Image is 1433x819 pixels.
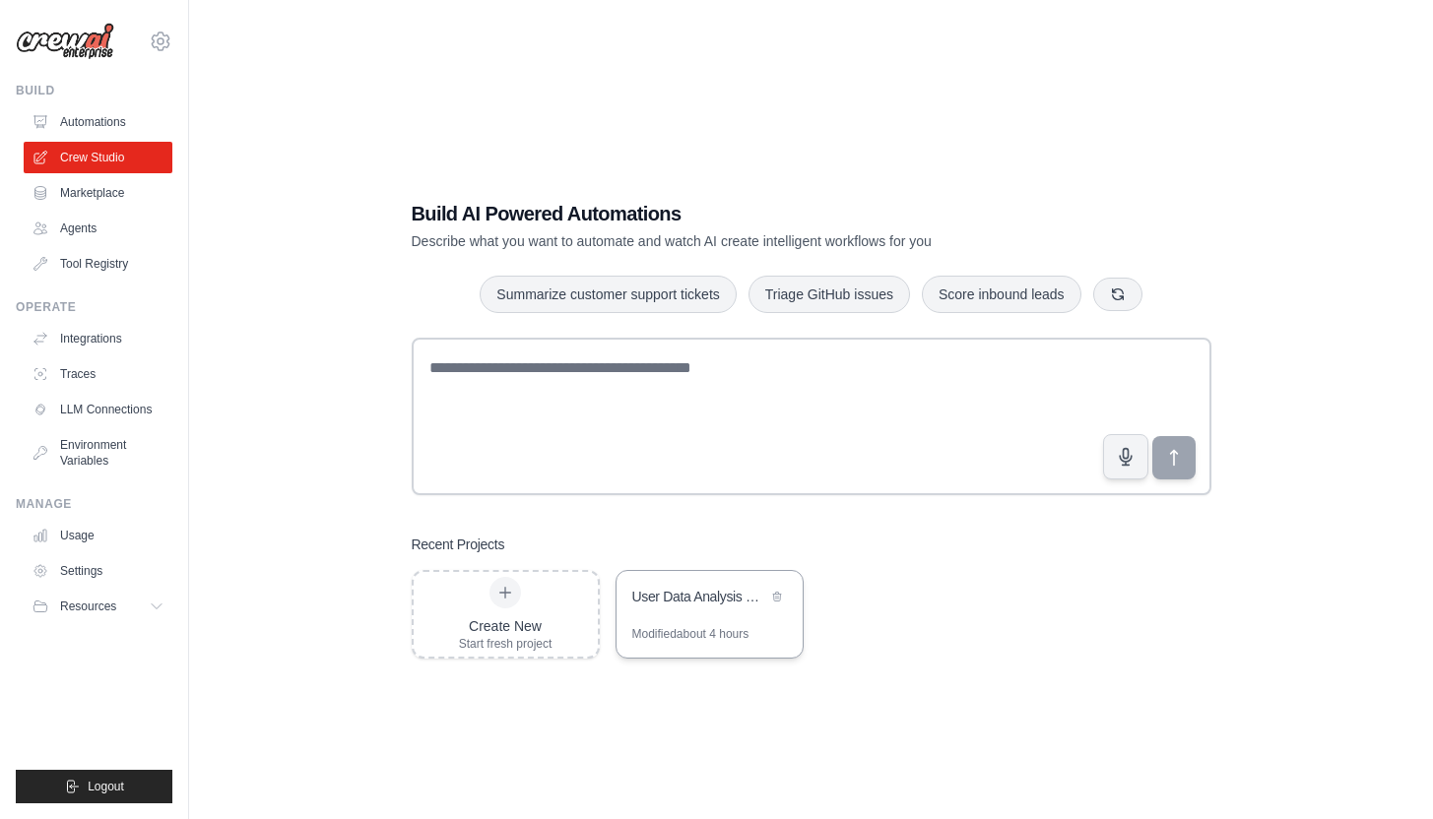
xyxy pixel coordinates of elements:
[24,213,172,244] a: Agents
[16,496,172,512] div: Manage
[16,83,172,98] div: Build
[24,394,172,425] a: LLM Connections
[767,587,787,606] button: Delete project
[16,299,172,315] div: Operate
[412,200,1074,227] h1: Build AI Powered Automations
[480,276,736,313] button: Summarize customer support tickets
[24,248,172,280] a: Tool Registry
[24,106,172,138] a: Automations
[24,520,172,551] a: Usage
[24,177,172,209] a: Marketplace
[922,276,1081,313] button: Score inbound leads
[24,323,172,354] a: Integrations
[24,358,172,390] a: Traces
[412,535,505,554] h3: Recent Projects
[749,276,910,313] button: Triage GitHub issues
[1335,724,1433,819] iframe: Chat Widget
[24,142,172,173] a: Crew Studio
[60,598,116,614] span: Resources
[632,626,749,642] div: Modified about 4 hours
[632,587,767,606] div: User Data Analysis Workflow
[412,231,1074,251] p: Describe what you want to automate and watch AI create intelligent workflows for you
[1093,278,1142,311] button: Get new suggestions
[459,636,553,652] div: Start fresh project
[459,616,553,636] div: Create New
[16,23,114,60] img: Logo
[88,779,124,794] span: Logout
[24,591,172,622] button: Resources
[16,770,172,803] button: Logout
[1103,434,1148,479] button: Click to speak your automation idea
[24,555,172,587] a: Settings
[24,429,172,476] a: Environment Variables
